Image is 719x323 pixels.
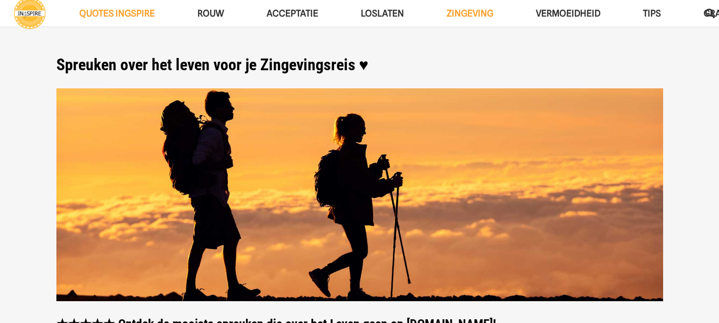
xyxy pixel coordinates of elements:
span: Loslaten [361,8,404,19]
img: Spreuken over het Leven met de mooiste Levenslessen van ingspire [56,88,663,302]
span: Zingeving [447,8,493,19]
span: QUOTES INGSPIRE [79,8,155,19]
span: TIPS [643,8,661,19]
span: ROUW [197,8,224,19]
span: Acceptatie [267,8,318,19]
h1: Spreuken over het leven voor je Zingevingsreis ♥ [56,55,663,74]
span: VERMOEIDHEID [536,8,600,19]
